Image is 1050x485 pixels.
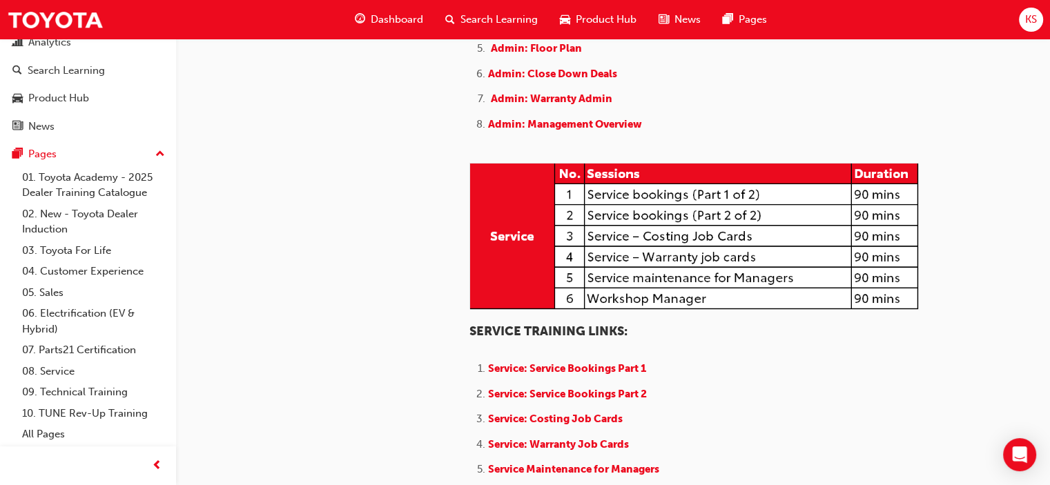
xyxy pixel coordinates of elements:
[488,68,617,80] a: Admin: Close Down Deals
[491,42,582,55] a: Admin: Floor Plan
[344,6,434,34] a: guage-iconDashboard
[723,11,733,28] span: pages-icon
[17,261,171,282] a: 04. Customer Experience
[488,362,646,375] a: Service: Service Bookings Part 1
[12,37,23,49] span: chart-icon
[12,148,23,161] span: pages-icon
[712,6,778,34] a: pages-iconPages
[12,121,23,133] span: news-icon
[28,63,105,79] div: Search Learning
[469,324,628,339] span: SERVICE TRAINING LINKS:
[17,361,171,382] a: 08. Service
[488,413,623,425] a: Service: Costing Job Cards
[6,141,171,167] button: Pages
[434,6,549,34] a: search-iconSearch Learning
[488,438,629,451] a: Service: Warranty Job Cards
[659,11,669,28] span: news-icon
[28,146,57,162] div: Pages
[6,58,171,83] a: Search Learning
[576,12,636,28] span: Product Hub
[445,11,455,28] span: search-icon
[549,6,648,34] a: car-iconProduct Hub
[6,86,171,111] a: Product Hub
[488,118,642,130] a: Admin: Management Overview
[488,388,647,400] a: Service: Service Bookings Part 2
[17,424,171,445] a: All Pages
[6,114,171,139] a: News
[28,90,89,106] div: Product Hub
[7,4,104,35] img: Trak
[17,204,171,240] a: 02. New - Toyota Dealer Induction
[28,34,71,50] div: Analytics
[739,12,767,28] span: Pages
[648,6,712,34] a: news-iconNews
[355,11,365,28] span: guage-icon
[6,30,171,55] a: Analytics
[488,463,659,475] a: Service Maintenance for Managers
[17,382,171,403] a: 09. Technical Training
[491,92,612,105] a: Admin: Warranty Admin
[17,282,171,304] a: 05. Sales
[17,339,171,361] a: 07. Parts21 Certification
[371,12,423,28] span: Dashboard
[17,167,171,204] a: 01. Toyota Academy - 2025 Dealer Training Catalogue
[12,65,22,77] span: search-icon
[17,403,171,424] a: 10. TUNE Rev-Up Training
[152,457,162,475] span: prev-icon
[12,92,23,105] span: car-icon
[560,11,570,28] span: car-icon
[1003,438,1036,471] div: Open Intercom Messenger
[28,119,55,135] div: News
[155,146,165,164] span: up-icon
[1019,8,1043,32] button: KS
[17,303,171,339] a: 06. Electrification (EV & Hybrid)
[17,240,171,261] a: 03. Toyota For Life
[460,12,538,28] span: Search Learning
[1025,12,1037,28] span: KS
[674,12,701,28] span: News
